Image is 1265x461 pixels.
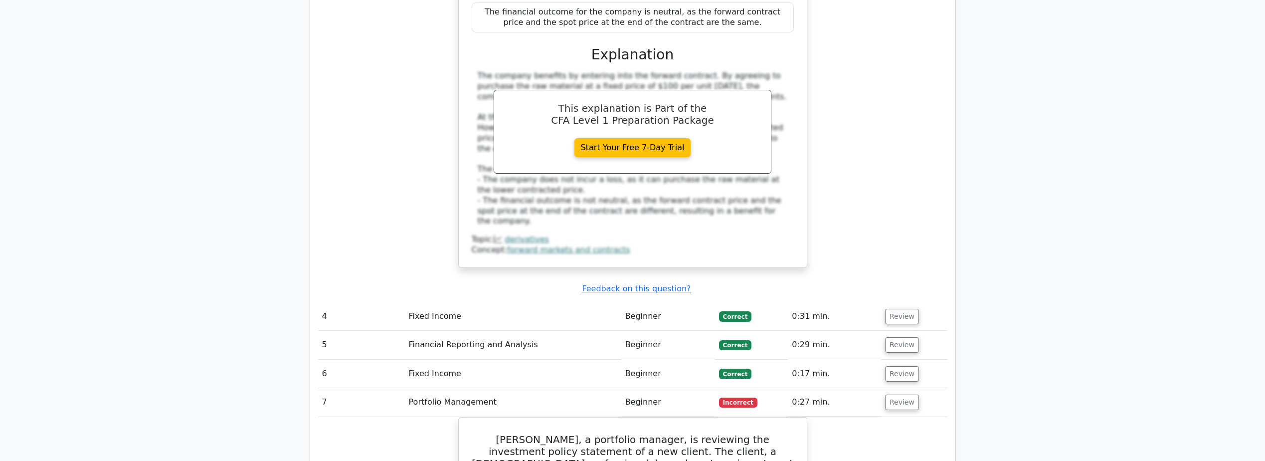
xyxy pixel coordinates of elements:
td: 0:17 min. [788,360,881,388]
td: 0:29 min. [788,331,881,359]
td: 0:27 min. [788,388,881,417]
span: Correct [719,311,751,321]
td: Fixed Income [405,360,621,388]
td: 4 [318,302,405,331]
h3: Explanation [478,46,788,63]
td: 5 [318,331,405,359]
span: Correct [719,340,751,350]
td: Beginner [621,360,715,388]
div: Topic: [472,234,794,245]
span: Correct [719,369,751,379]
a: Start Your Free 7-Day Trial [574,138,691,157]
button: Review [885,309,919,324]
td: Beginner [621,302,715,331]
div: The company benefits by entering into the forward contract. By agreeing to purchase the raw mater... [478,71,788,227]
td: Fixed Income [405,302,621,331]
div: Concept: [472,245,794,255]
a: derivatives [505,234,549,244]
a: Feedback on this question? [582,284,691,293]
button: Review [885,337,919,353]
button: Review [885,395,919,410]
td: Portfolio Management [405,388,621,417]
a: forward markets and contracts [507,245,630,254]
button: Review [885,366,919,382]
td: 0:31 min. [788,302,881,331]
td: 7 [318,388,405,417]
td: Beginner [621,388,715,417]
td: 6 [318,360,405,388]
td: Financial Reporting and Analysis [405,331,621,359]
td: Beginner [621,331,715,359]
span: Incorrect [719,398,757,408]
div: The financial outcome for the company is neutral, as the forward contract price and the spot pric... [472,2,794,32]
